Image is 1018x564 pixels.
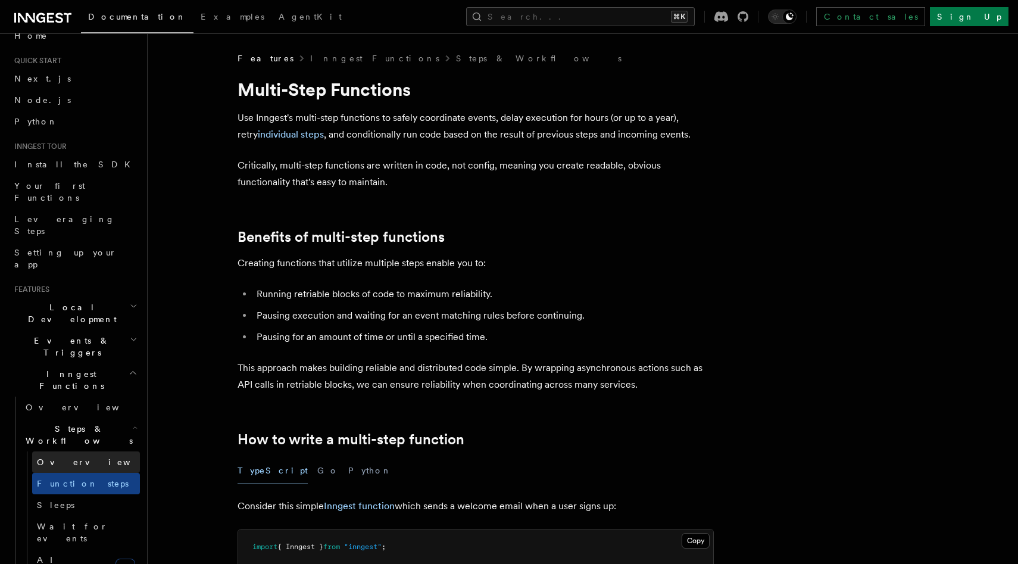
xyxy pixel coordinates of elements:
[10,335,130,359] span: Events & Triggers
[238,431,464,448] a: How to write a multi-step function
[14,74,71,83] span: Next.js
[930,7,1008,26] a: Sign Up
[10,368,129,392] span: Inngest Functions
[10,68,140,89] a: Next.js
[10,297,140,330] button: Local Development
[10,25,140,46] a: Home
[456,52,622,64] a: Steps & Workflows
[37,522,108,543] span: Wait for events
[238,360,714,393] p: This approach makes building reliable and distributed code simple. By wrapping asynchronous actio...
[10,330,140,363] button: Events & Triggers
[32,451,140,473] a: Overview
[310,52,439,64] a: Inngest Functions
[238,157,714,191] p: Critically, multi-step functions are written in code, not config, meaning you create readable, ob...
[14,95,71,105] span: Node.js
[238,457,308,484] button: TypeScript
[10,142,67,151] span: Inngest tour
[14,160,138,169] span: Install the SDK
[21,418,140,451] button: Steps & Workflows
[10,56,61,66] span: Quick start
[37,479,129,488] span: Function steps
[10,363,140,397] button: Inngest Functions
[253,286,714,303] li: Running retriable blocks of code to maximum reliability.
[671,11,688,23] kbd: ⌘K
[682,533,710,549] button: Copy
[382,543,386,551] span: ;
[238,498,714,515] p: Consider this simple which sends a welcome email when a user signs up:
[26,403,148,412] span: Overview
[238,79,714,100] h1: Multi-Step Functions
[324,500,395,512] a: Inngest function
[14,30,48,42] span: Home
[81,4,193,33] a: Documentation
[10,111,140,132] a: Python
[32,473,140,494] a: Function steps
[21,397,140,418] a: Overview
[768,10,797,24] button: Toggle dark mode
[271,4,349,32] a: AgentKit
[14,181,85,202] span: Your first Functions
[32,516,140,549] a: Wait for events
[253,329,714,345] li: Pausing for an amount of time or until a specified time.
[88,12,186,21] span: Documentation
[466,7,695,26] button: Search...⌘K
[323,543,340,551] span: from
[10,285,49,294] span: Features
[32,494,140,516] a: Sleeps
[14,214,115,236] span: Leveraging Steps
[10,208,140,242] a: Leveraging Steps
[317,457,339,484] button: Go
[252,543,277,551] span: import
[277,543,323,551] span: { Inngest }
[238,52,293,64] span: Features
[10,154,140,175] a: Install the SDK
[201,12,264,21] span: Examples
[816,7,925,26] a: Contact sales
[238,255,714,272] p: Creating functions that utilize multiple steps enable you to:
[10,301,130,325] span: Local Development
[238,229,445,245] a: Benefits of multi-step functions
[10,175,140,208] a: Your first Functions
[10,242,140,275] a: Setting up your app
[279,12,342,21] span: AgentKit
[193,4,271,32] a: Examples
[14,117,58,126] span: Python
[238,110,714,143] p: Use Inngest's multi-step functions to safely coordinate events, delay execution for hours (or up ...
[258,129,324,140] a: individual steps
[344,543,382,551] span: "inngest"
[37,457,160,467] span: Overview
[21,423,133,447] span: Steps & Workflows
[37,500,74,510] span: Sleeps
[253,307,714,324] li: Pausing execution and waiting for an event matching rules before continuing.
[10,89,140,111] a: Node.js
[14,248,117,269] span: Setting up your app
[348,457,392,484] button: Python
